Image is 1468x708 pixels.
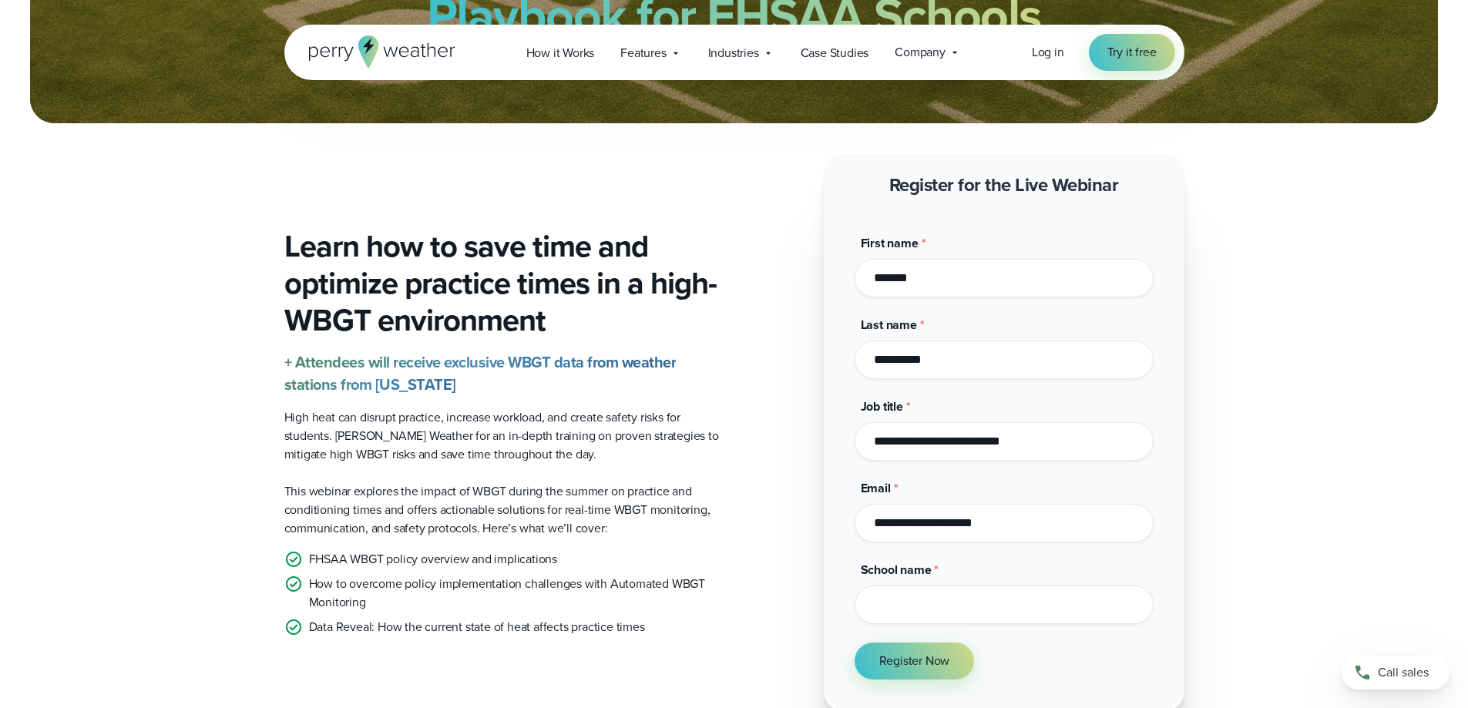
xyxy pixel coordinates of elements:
[526,44,595,62] span: How it Works
[861,398,903,415] span: Job title
[879,652,950,670] span: Register Now
[1107,43,1157,62] span: Try it free
[855,643,975,679] button: Register Now
[708,44,759,62] span: Industries
[309,550,557,569] p: FHSAA WBGT policy overview and implications
[620,44,666,62] span: Features
[513,37,608,69] a: How it Works
[889,171,1119,199] strong: Register for the Live Webinar
[1032,43,1064,62] a: Log in
[861,234,919,252] span: First name
[284,351,677,396] strong: + Attendees will receive exclusive WBGT data from weather stations from [US_STATE]
[284,228,722,339] h3: Learn how to save time and optimize practice times in a high-WBGT environment
[861,561,932,579] span: School name
[895,43,946,62] span: Company
[861,316,917,334] span: Last name
[309,618,645,636] p: Data Reveal: How the current state of heat affects practice times
[861,479,891,497] span: Email
[284,482,722,538] p: This webinar explores the impact of WBGT during the summer on practice and conditioning times and...
[1032,43,1064,61] span: Log in
[284,408,722,464] p: High heat can disrupt practice, increase workload, and create safety risks for students. [PERSON_...
[1089,34,1175,71] a: Try it free
[309,575,722,612] p: How to overcome policy implementation challenges with Automated WBGT Monitoring
[1378,663,1429,682] span: Call sales
[801,44,869,62] span: Case Studies
[1342,656,1450,690] a: Call sales
[788,37,882,69] a: Case Studies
